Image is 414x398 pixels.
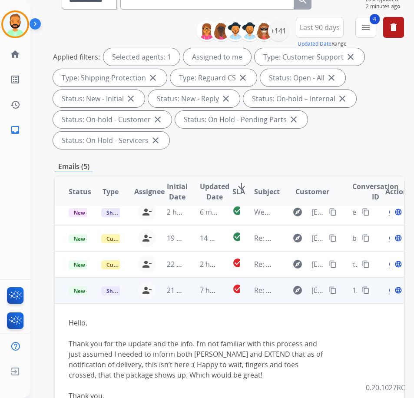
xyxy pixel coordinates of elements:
div: Type: Customer Support [255,48,364,66]
mat-icon: close [345,52,356,62]
span: Status [69,186,91,197]
mat-icon: close [150,135,161,146]
mat-icon: content_copy [362,260,370,268]
span: New - Initial [69,208,109,217]
span: New - Reply [69,286,108,295]
div: Type: Reguard CS [170,69,257,86]
div: Status: On-hold - Customer [53,111,172,128]
span: [EMAIL_ADDRESS][DOMAIN_NAME] [311,259,325,269]
mat-icon: person_remove [142,285,152,295]
span: Shipping Protection [101,286,161,295]
span: 21 hours ago [167,285,210,295]
span: 2 minutes ago [366,3,404,10]
mat-icon: history [10,99,20,110]
span: Type [103,186,119,197]
mat-icon: close [152,114,163,125]
span: 19 minutes ago [167,233,217,243]
span: Open [389,207,407,217]
mat-icon: check_circle [232,206,243,216]
mat-icon: person_remove [142,233,152,243]
span: 4 [370,14,380,24]
span: Open [389,285,407,295]
img: avatar [3,12,27,36]
div: Status: New - Reply [148,90,240,107]
div: Type: Shipping Protection [53,69,167,86]
button: 4 [355,17,376,38]
span: 6 minutes ago [200,207,246,217]
mat-icon: close [148,73,158,83]
span: Subject [254,186,280,197]
span: Open [389,233,407,243]
mat-icon: content_copy [329,208,337,216]
mat-icon: close [221,93,231,104]
mat-icon: inbox [10,125,20,135]
span: SLA [232,186,245,197]
mat-icon: close [337,93,348,104]
span: Shipping Protection [101,208,161,217]
mat-icon: explore [292,233,303,243]
span: Updated Date [200,181,229,202]
p: Applied filters: [53,52,100,62]
mat-icon: check_circle [232,284,243,294]
mat-icon: content_copy [329,260,337,268]
span: Open [389,259,407,269]
mat-icon: content_copy [329,234,337,242]
div: +141 [268,20,289,41]
span: 2 hours ago [200,259,239,269]
div: Status: On Hold - Pending Parts [175,111,308,128]
span: 7 hours ago [200,285,239,295]
mat-icon: check_circle [232,232,243,242]
mat-icon: content_copy [362,234,370,242]
div: Status: New - Initial [53,90,145,107]
div: Status: Open - All [260,69,345,86]
mat-icon: explore [292,207,303,217]
span: Last 90 days [300,26,340,29]
mat-icon: explore [292,285,303,295]
div: Selected agents: 1 [103,48,180,66]
div: Status: On-hold – Internal [243,90,356,107]
mat-icon: close [126,93,136,104]
mat-icon: check_circle [232,258,243,268]
button: Last 90 days [296,17,344,38]
mat-icon: language [394,234,402,242]
span: [EMAIL_ADDRESS][DOMAIN_NAME] [311,207,325,217]
span: Assignee [134,186,165,197]
mat-icon: close [288,114,299,125]
span: 14 minutes ago [200,233,250,243]
mat-icon: home [10,49,20,60]
span: Range [298,40,347,47]
mat-icon: explore [292,259,303,269]
span: Conversation ID [352,181,399,202]
span: New - Reply [69,260,108,269]
mat-icon: language [394,208,402,216]
mat-icon: person_remove [142,259,152,269]
span: 2 hours ago [167,207,206,217]
mat-icon: arrow_downward [236,181,247,192]
div: Assigned to me [183,48,251,66]
span: [EMAIL_ADDRESS][DOMAIN_NAME] [311,233,325,243]
mat-icon: close [238,73,248,83]
mat-icon: menu [361,22,371,33]
span: Initial Date [167,181,188,202]
span: [EMAIL_ADDRESS][DOMAIN_NAME] [311,285,325,295]
span: New - Reply [69,234,108,243]
button: Updated Date [298,40,331,47]
mat-icon: delete [388,22,399,33]
mat-icon: content_copy [329,286,337,294]
span: Customer [295,186,329,197]
mat-icon: list_alt [10,74,20,85]
mat-icon: content_copy [362,286,370,294]
span: Re: Photos [254,233,289,243]
mat-icon: close [326,73,337,83]
mat-icon: language [394,260,402,268]
div: Thank you for the update and the info. I’m not familiar with this process and just assumed I need... [69,338,325,380]
mat-icon: language [394,286,402,294]
span: Customer Support [101,260,158,269]
div: Status: On Hold - Servicers [53,132,169,149]
p: 0.20.1027RC [366,382,405,393]
span: 22 hours ago [167,259,210,269]
p: Emails (5) [55,161,93,172]
th: Action [371,176,404,207]
span: Customer Support [101,234,158,243]
mat-icon: content_copy [362,208,370,216]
